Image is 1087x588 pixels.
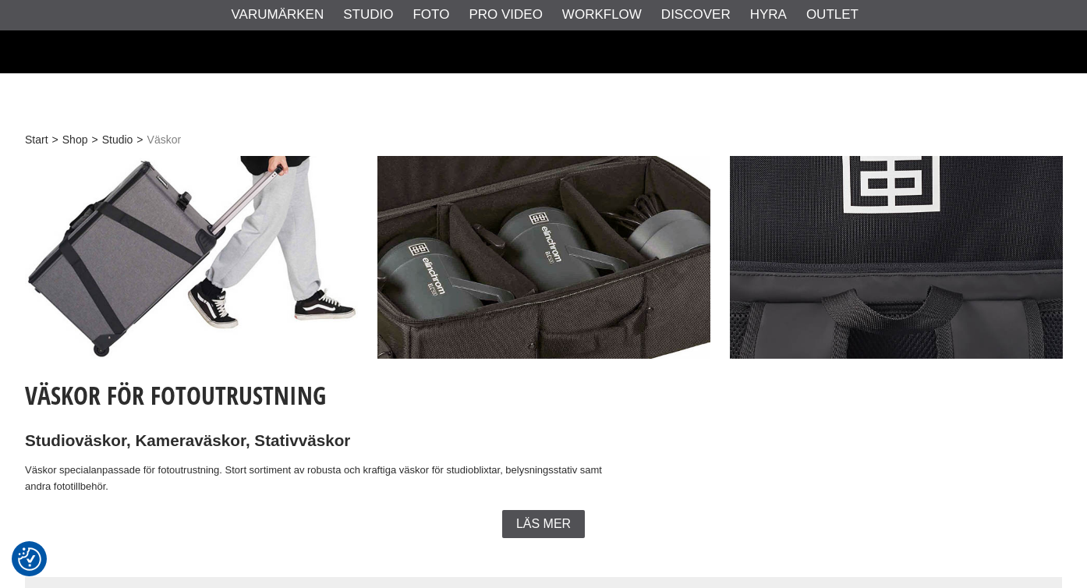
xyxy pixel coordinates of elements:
span: > [91,132,97,148]
a: Hyra [750,5,787,25]
a: Studio [102,132,133,148]
img: Annons:001 ban-bags-001.jpg [25,156,358,359]
span: Väskor [147,132,182,148]
a: Shop [62,132,88,148]
a: Outlet [806,5,859,25]
a: Foto [412,5,449,25]
p: Väskor specialanpassade för fotoutrustning. Stort sortiment av robusta och kraftiga väskor för st... [25,462,624,495]
a: Studio [343,5,393,25]
a: Start [25,132,48,148]
h2: Studioväskor, Kameraväskor, Stativväskor [25,430,624,452]
a: Pro Video [469,5,542,25]
a: Varumärken [232,5,324,25]
span: Läs mer [516,517,571,531]
span: > [136,132,143,148]
h1: Väskor för Fotoutrustning [25,378,624,413]
img: Annons:002 ban-bags-002.jpg [377,156,710,359]
img: Revisit consent button [18,547,41,571]
a: Discover [661,5,731,25]
button: Samtyckesinställningar [18,545,41,573]
span: > [52,132,58,148]
img: Annons:009 ban-bags-009.jpg [730,156,1063,359]
a: Workflow [562,5,642,25]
